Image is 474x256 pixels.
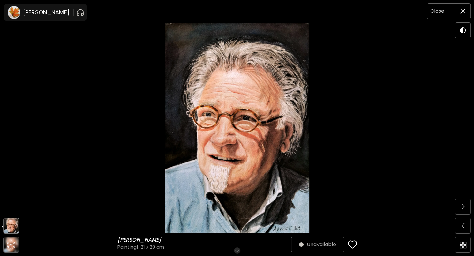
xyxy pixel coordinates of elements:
[76,7,84,18] button: pauseOutline IconGradient Icon
[344,236,361,253] button: favorites
[117,244,291,250] h4: Painting | 21 x 29 cm
[348,240,357,249] img: favorites
[23,9,70,16] h6: [PERSON_NAME]
[6,240,16,250] div: animation
[117,237,163,243] h6: [PERSON_NAME]
[430,7,444,15] h6: Close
